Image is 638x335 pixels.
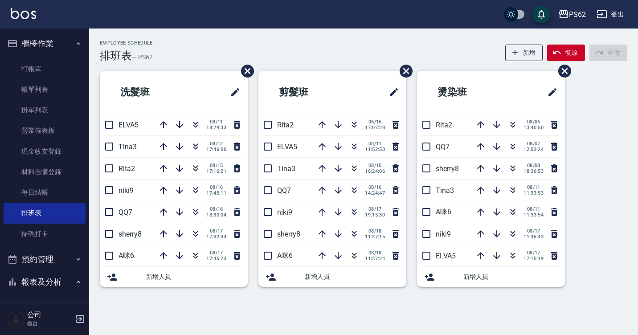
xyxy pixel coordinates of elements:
[383,82,399,103] span: 修改班表的標題
[523,147,544,152] span: 12:53:24
[277,121,294,129] span: Rita2
[206,228,226,234] span: 08/17
[523,168,544,174] span: 18:26:53
[4,224,86,244] a: 掃碼打卡
[277,143,297,151] span: ELVA5
[523,212,544,218] span: 11:33:54
[305,272,399,282] span: 新增人員
[393,58,414,84] span: 刪除班表
[4,79,86,100] a: 帳單列表
[523,125,544,131] span: 13:40:50
[436,252,456,260] span: ELVA5
[4,32,86,55] button: 櫃檯作業
[436,230,451,238] span: niki9
[119,164,135,173] span: Rita2
[206,256,226,261] span: 17:45:23
[365,256,385,261] span: 11:37:24
[523,206,544,212] span: 08/11
[365,147,385,152] span: 11:52:53
[365,119,385,125] span: 06/16
[593,6,627,23] button: 登出
[4,162,86,182] a: 材料自購登錄
[100,49,132,62] h3: 排班表
[206,206,226,212] span: 08/16
[436,143,450,151] span: QQ7
[532,5,550,23] button: save
[436,121,452,129] span: Rita2
[365,184,385,190] span: 08/16
[365,190,385,196] span: 14:24:47
[277,251,293,260] span: A咪6
[119,143,137,151] span: Tina3
[277,164,295,173] span: Tina3
[365,250,385,256] span: 08/18
[523,234,544,240] span: 11:36:43
[206,184,226,190] span: 08/16
[100,40,153,46] h2: Employee Schedule
[523,250,544,256] span: 08/17
[436,208,451,216] span: A咪6
[206,190,226,196] span: 17:45:11
[258,267,406,287] div: 新增人員
[4,59,86,79] a: 打帳單
[523,190,544,196] span: 11:33:53
[27,319,73,327] p: 櫃台
[4,270,86,294] button: 報表及分析
[4,297,86,318] a: 報表目錄
[146,272,241,282] span: 新增人員
[119,230,142,238] span: sherry8
[119,121,139,129] span: ELVA5
[542,82,558,103] span: 修改班表的標題
[277,208,292,217] span: niki9
[569,9,586,20] div: PS62
[11,8,36,19] img: Logo
[277,186,291,195] span: QQ7
[119,208,132,217] span: QQ7
[234,58,255,84] span: 刪除班表
[27,310,73,319] h5: 公司
[107,76,194,108] h2: 洗髮班
[365,125,385,131] span: 17:07:28
[365,212,385,218] span: 19:15:30
[365,206,385,212] span: 08/17
[7,310,25,328] img: Person
[552,58,573,84] span: 刪除班表
[119,251,134,260] span: A咪6
[206,212,226,218] span: 18:30:04
[206,141,226,147] span: 08/12
[119,186,134,195] span: niki9
[4,141,86,162] a: 現金收支登錄
[365,163,385,168] span: 08/15
[365,168,385,174] span: 16:24:06
[4,120,86,141] a: 營業儀表板
[206,234,226,240] span: 17:32:34
[206,163,226,168] span: 08/15
[555,5,589,24] button: PS62
[206,250,226,256] span: 08/17
[365,141,385,147] span: 08/11
[436,164,459,173] span: sherry8
[523,184,544,190] span: 08/11
[132,53,153,62] h6: — PS62
[547,45,585,61] button: 復原
[417,267,565,287] div: 新增人員
[277,230,300,238] span: sherry8
[505,45,543,61] button: 新增
[523,119,544,125] span: 08/06
[206,119,226,125] span: 08/11
[436,186,454,195] span: Tina3
[523,256,544,261] span: 17:15:19
[4,203,86,223] a: 排班表
[365,228,385,234] span: 08/18
[225,82,241,103] span: 修改班表的標題
[100,267,248,287] div: 新增人員
[365,234,385,240] span: 11:37:15
[523,228,544,234] span: 08/17
[523,163,544,168] span: 08/08
[4,182,86,203] a: 每日結帳
[266,76,352,108] h2: 剪髮班
[4,100,86,120] a: 掛單列表
[206,125,226,131] span: 18:29:33
[4,248,86,271] button: 預約管理
[463,272,558,282] span: 新增人員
